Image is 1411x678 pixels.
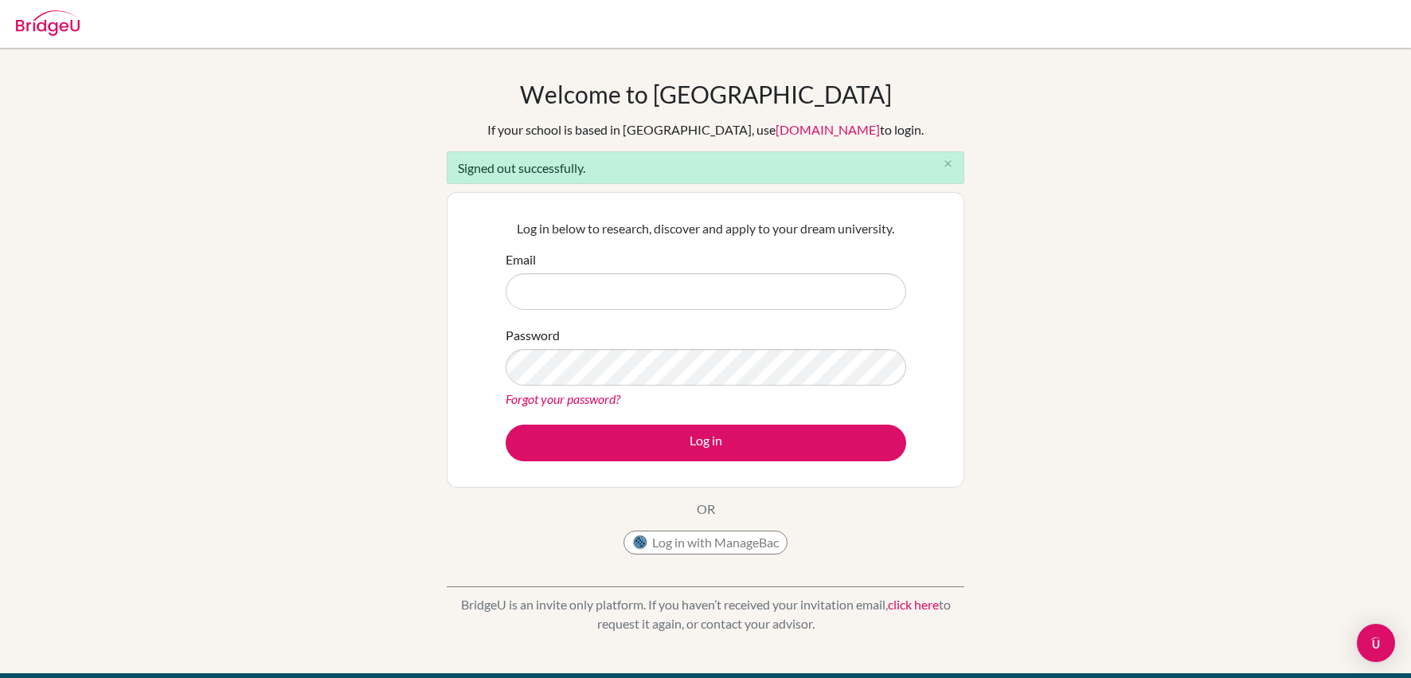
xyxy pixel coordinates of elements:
[506,219,906,238] p: Log in below to research, discover and apply to your dream university.
[520,80,892,108] h1: Welcome to [GEOGRAPHIC_DATA]
[697,500,715,519] p: OR
[447,151,964,184] div: Signed out successfully.
[942,158,954,170] i: close
[16,10,80,36] img: Bridge-U
[447,595,964,633] p: BridgeU is an invite only platform. If you haven’t received your invitation email, to request it ...
[506,425,906,461] button: Log in
[776,122,880,137] a: [DOMAIN_NAME]
[932,152,963,176] button: Close
[506,391,620,406] a: Forgot your password?
[1357,624,1395,662] div: Open Intercom Messenger
[506,250,536,269] label: Email
[888,597,939,612] a: click here
[506,326,560,345] label: Password
[623,531,788,555] button: Log in with ManageBac
[487,120,924,139] div: If your school is based in [GEOGRAPHIC_DATA], use to login.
